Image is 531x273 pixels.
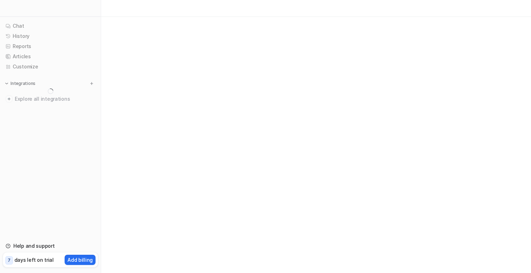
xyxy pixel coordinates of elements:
p: 7 [8,257,11,264]
a: Help and support [3,241,98,251]
a: Reports [3,41,98,51]
a: Customize [3,62,98,72]
img: menu_add.svg [89,81,94,86]
a: History [3,31,98,41]
a: Chat [3,21,98,31]
p: days left on trial [14,256,54,264]
span: Explore all integrations [15,93,95,105]
a: Articles [3,52,98,61]
p: Add billing [67,256,93,264]
p: Integrations [11,81,35,86]
img: expand menu [4,81,9,86]
button: Add billing [65,255,96,265]
button: Integrations [3,80,38,87]
img: explore all integrations [6,95,13,102]
a: Explore all integrations [3,94,98,104]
